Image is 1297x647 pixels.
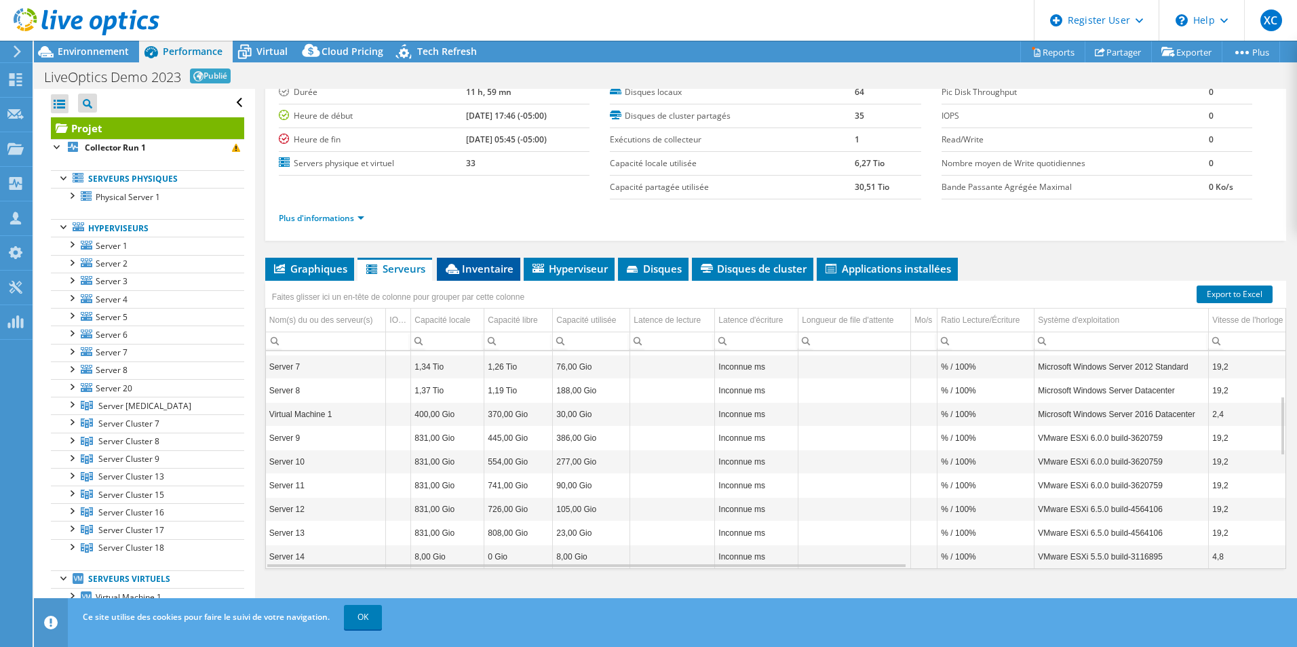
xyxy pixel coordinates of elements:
[98,435,159,447] span: Server Cluster 8
[389,312,407,328] div: IOPS
[386,450,411,473] td: Column IOPS, Value
[51,188,244,205] a: Physical Server 1
[83,611,330,623] span: Ce site utilise des cookies pour faire le suivi de votre navigation.
[98,489,164,501] span: Server Cluster 15
[630,355,715,378] td: Column Latence de lecture, Value
[715,545,798,568] td: Column Latence d'écriture, Value Inconnue ms
[386,545,411,568] td: Column IOPS, Value
[1034,521,1209,545] td: Column Système d'exploitation, Value VMware ESXi 6.5.0 build-4564106
[98,418,159,429] span: Server Cluster 7
[96,383,132,394] span: Server 20
[484,309,553,332] td: Capacité libre Column
[484,332,553,350] td: Column Capacité libre, Filter cell
[51,503,244,521] a: Server Cluster 16
[942,109,1209,123] label: IOPS
[911,402,937,426] td: Column Mo/s, Value
[911,309,937,332] td: Mo/s Column
[96,591,161,603] span: Virtual Machine 1
[855,157,885,169] b: 6,27 Tio
[715,473,798,497] td: Column Latence d'écriture, Value Inconnue ms
[798,402,911,426] td: Column Longueur de file d'attente, Value
[610,133,855,146] label: Exécutions de collecteur
[279,133,466,146] label: Heure de fin
[484,402,553,426] td: Column Capacité libre, Value 370,00 Gio
[51,344,244,361] a: Server 7
[386,309,411,332] td: IOPS Column
[51,139,244,157] a: Collector Run 1
[1209,134,1214,145] b: 0
[484,378,553,402] td: Column Capacité libre, Value 1,19 Tio
[1176,14,1188,26] svg: \n
[269,312,373,328] div: Nom(s) du ou des serveur(s)
[364,262,425,275] span: Serveurs
[553,426,630,450] td: Column Capacité utilisée, Value 386,00 Gio
[553,378,630,402] td: Column Capacité utilisée, Value 188,00 Gio
[411,497,484,521] td: Column Capacité locale, Value 831,00 Gio
[937,497,1034,521] td: Column Ratio Lecture/Écriture, Value % / 100%
[266,378,386,402] td: Column Nom(s) du ou des serveur(s), Value Server 8
[444,262,514,275] span: Inventaire
[266,473,386,497] td: Column Nom(s) du ou des serveur(s), Value Server 11
[51,326,244,343] a: Server 6
[344,605,382,629] a: OK
[51,170,244,188] a: Serveurs physiques
[98,453,159,465] span: Server Cluster 9
[51,290,244,308] a: Server 4
[911,497,937,521] td: Column Mo/s, Value
[630,332,715,350] td: Column Latence de lecture, Filter cell
[51,486,244,503] a: Server Cluster 15
[798,426,911,450] td: Column Longueur de file d'attente, Value
[51,570,244,588] a: Serveurs virtuels
[51,361,244,379] a: Server 8
[937,355,1034,378] td: Column Ratio Lecture/Écriture, Value % / 100%
[630,402,715,426] td: Column Latence de lecture, Value
[265,281,1286,569] div: Data grid
[266,309,386,332] td: Nom(s) du ou des serveur(s) Column
[556,312,616,328] div: Capacité utilisée
[466,110,547,121] b: [DATE] 17:46 (-05:00)
[1034,473,1209,497] td: Column Système d'exploitation, Value VMware ESXi 6.0.0 build-3620759
[610,157,855,170] label: Capacité locale utilisée
[96,191,160,203] span: Physical Server 1
[272,262,347,275] span: Graphiques
[1034,332,1209,350] td: Column Système d'exploitation, Filter cell
[630,473,715,497] td: Column Latence de lecture, Value
[386,378,411,402] td: Column IOPS, Value
[911,355,937,378] td: Column Mo/s, Value
[911,332,937,350] td: Column Mo/s, Filter cell
[51,255,244,273] a: Server 2
[51,219,244,237] a: Hyperviseurs
[266,355,386,378] td: Column Nom(s) du ou des serveur(s), Value Server 7
[411,402,484,426] td: Column Capacité locale, Value 400,00 Gio
[98,507,164,518] span: Server Cluster 16
[1034,545,1209,568] td: Column Système d'exploitation, Value VMware ESXi 5.5.0 build-3116895
[51,588,244,606] a: Virtual Machine 1
[411,426,484,450] td: Column Capacité locale, Value 831,00 Gio
[386,355,411,378] td: Column IOPS, Value
[553,355,630,378] td: Column Capacité utilisée, Value 76,00 Gio
[466,134,547,145] b: [DATE] 05:45 (-05:00)
[266,332,386,350] td: Column Nom(s) du ou des serveur(s), Filter cell
[488,312,537,328] div: Capacité libre
[937,309,1034,332] td: Ratio Lecture/Écriture Column
[715,332,798,350] td: Column Latence d'écriture, Filter cell
[1020,41,1085,62] a: Reports
[417,45,477,58] span: Tech Refresh
[855,110,864,121] b: 35
[51,117,244,139] a: Projet
[1034,497,1209,521] td: Column Système d'exploitation, Value VMware ESXi 6.5.0 build-4564106
[266,426,386,450] td: Column Nom(s) du ou des serveur(s), Value Server 9
[411,521,484,545] td: Column Capacité locale, Value 831,00 Gio
[942,180,1209,194] label: Bande Passante Agrégée Maximal
[553,497,630,521] td: Column Capacité utilisée, Value 105,00 Gio
[51,397,244,414] a: Server Cluster 5
[484,545,553,568] td: Column Capacité libre, Value 0 Gio
[715,378,798,402] td: Column Latence d'écriture, Value Inconnue ms
[630,497,715,521] td: Column Latence de lecture, Value
[98,400,191,412] span: Server [MEDICAL_DATA]
[798,450,911,473] td: Column Longueur de file d'attente, Value
[96,329,128,340] span: Server 6
[715,355,798,378] td: Column Latence d'écriture, Value Inconnue ms
[1151,41,1222,62] a: Exporter
[942,133,1209,146] label: Read/Write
